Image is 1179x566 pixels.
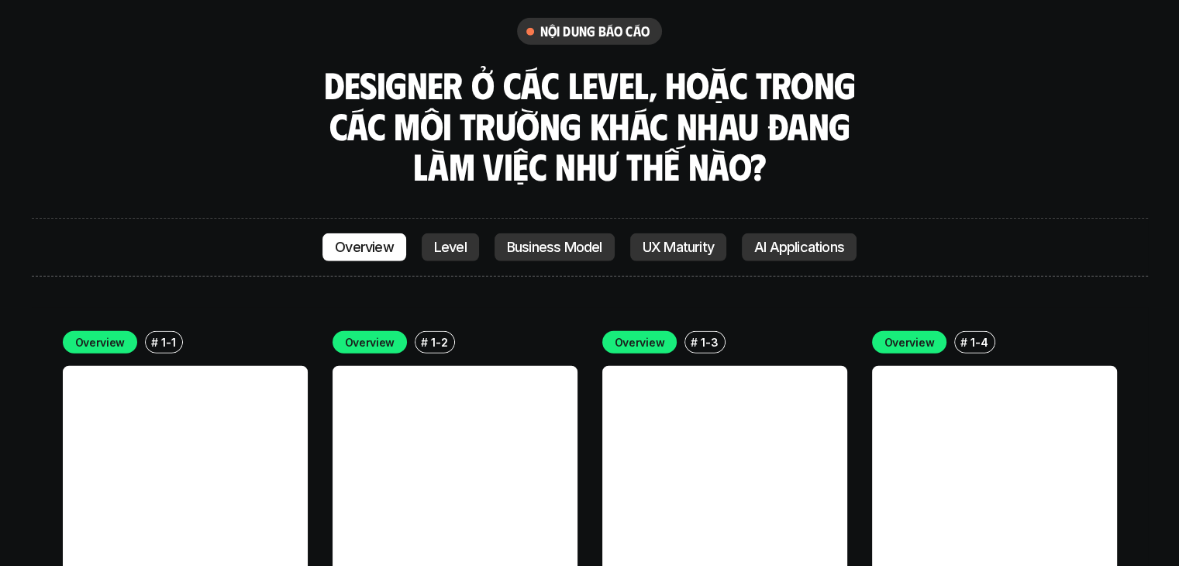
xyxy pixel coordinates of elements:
a: UX Maturity [630,233,726,261]
p: 1-2 [431,334,447,350]
p: Overview [75,334,126,350]
p: Business Model [507,240,602,255]
a: AI Applications [742,233,857,261]
p: 1-1 [161,334,175,350]
p: 1-4 [970,334,988,350]
h6: # [421,336,428,348]
p: Overview [615,334,665,350]
h6: nội dung báo cáo [540,22,650,40]
p: Level [434,240,467,255]
p: 1-3 [701,334,718,350]
p: Overview [884,334,935,350]
a: Overview [322,233,406,261]
p: UX Maturity [643,240,714,255]
a: Business Model [495,233,615,261]
p: AI Applications [754,240,844,255]
p: Overview [335,240,394,255]
h6: # [691,336,698,348]
p: Overview [345,334,395,350]
h3: Designer ở các level, hoặc trong các môi trường khác nhau đang làm việc như thế nào? [319,64,861,187]
a: Level [422,233,479,261]
h6: # [960,336,967,348]
h6: # [151,336,158,348]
